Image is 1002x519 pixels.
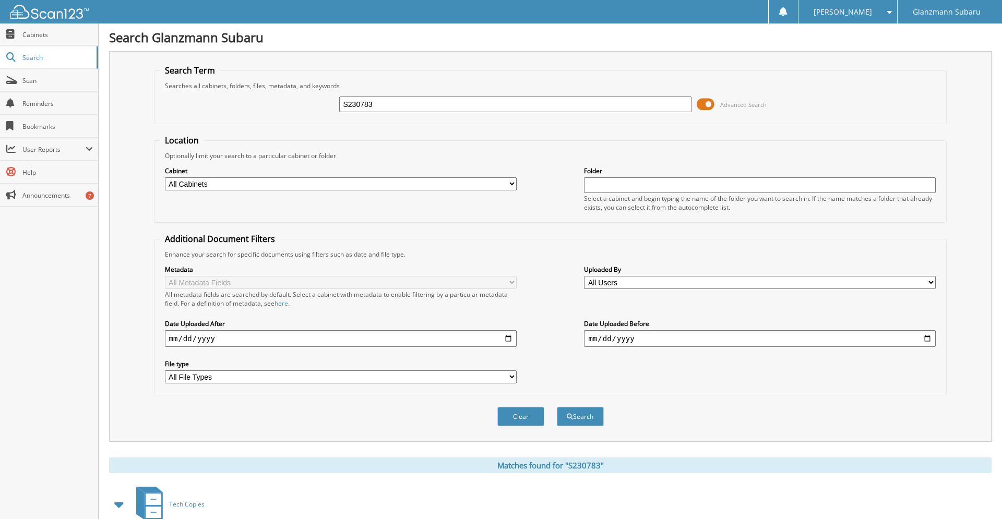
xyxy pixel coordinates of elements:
[584,166,936,175] label: Folder
[160,151,941,160] div: Optionally limit your search to a particular cabinet or folder
[584,265,936,274] label: Uploaded By
[22,76,93,85] span: Scan
[22,191,93,200] span: Announcements
[109,29,992,46] h1: Search Glanzmann Subaru
[584,330,936,347] input: end
[160,250,941,259] div: Enhance your search for specific documents using filters such as date and file type.
[165,290,517,308] div: All metadata fields are searched by default. Select a cabinet with metadata to enable filtering b...
[497,407,544,426] button: Clear
[160,81,941,90] div: Searches all cabinets, folders, files, metadata, and keywords
[165,330,517,347] input: start
[86,191,94,200] div: 7
[720,101,767,108] span: Advanced Search
[584,194,936,212] div: Select a cabinet and begin typing the name of the folder you want to search in. If the name match...
[22,30,93,39] span: Cabinets
[160,135,204,146] legend: Location
[169,500,205,509] span: Tech Copies
[22,99,93,108] span: Reminders
[165,359,517,368] label: File type
[814,9,872,15] span: [PERSON_NAME]
[22,145,86,154] span: User Reports
[160,233,280,245] legend: Additional Document Filters
[165,265,517,274] label: Metadata
[165,319,517,328] label: Date Uploaded After
[165,166,517,175] label: Cabinet
[10,5,89,19] img: scan123-logo-white.svg
[109,457,992,473] div: Matches found for "S230783"
[22,168,93,177] span: Help
[275,299,288,308] a: here
[557,407,604,426] button: Search
[22,53,91,62] span: Search
[913,9,981,15] span: Glanzmann Subaru
[160,65,220,76] legend: Search Term
[22,122,93,131] span: Bookmarks
[950,469,1002,519] iframe: Chat Widget
[584,319,936,328] label: Date Uploaded Before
